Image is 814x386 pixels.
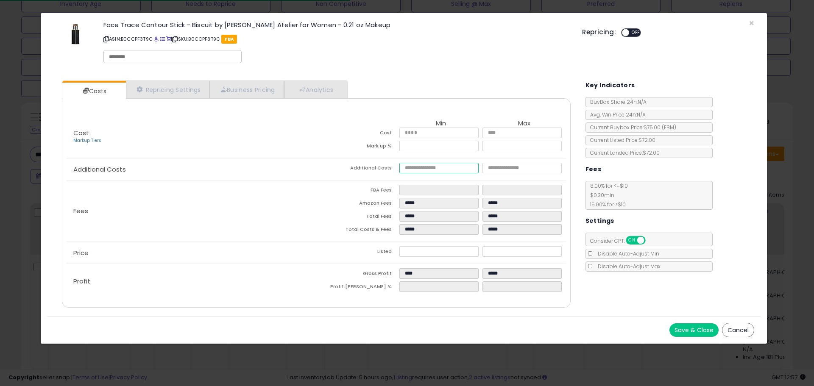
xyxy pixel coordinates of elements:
h3: Face Trace Contour Stick - Biscuit by [PERSON_NAME] Atelier for Women - 0.21 oz Makeup [103,22,569,28]
th: Min [399,120,482,128]
td: Profit [PERSON_NAME] % [316,281,399,294]
td: Amazon Fees [316,198,399,211]
span: $75.00 [644,124,676,131]
span: Avg. Win Price 24h: N/A [586,111,646,118]
button: Save & Close [669,323,719,337]
a: Analytics [284,81,347,98]
a: Costs [62,83,125,100]
span: Disable Auto-Adjust Max [594,263,661,270]
a: Business Pricing [210,81,284,98]
span: $0.30 min [586,192,614,199]
span: ON [627,237,637,244]
span: Current Landed Price: $72.00 [586,149,660,156]
span: BuyBox Share 24h: N/A [586,98,647,106]
span: × [749,17,754,29]
p: Fees [67,208,316,214]
h5: Key Indicators [585,80,635,91]
th: Max [482,120,566,128]
span: 8.00 % for <= $10 [586,182,628,208]
span: Consider CPT: [586,237,657,244]
span: OFF [644,237,658,244]
h5: Settings [585,216,614,226]
p: Cost [67,130,316,144]
span: Current Buybox Price: [586,124,676,131]
span: 15.00 % for > $10 [586,201,626,208]
span: OFF [629,29,643,36]
h5: Repricing: [582,29,616,36]
td: FBA Fees [316,185,399,198]
a: Repricing Settings [126,81,210,98]
a: BuyBox page [154,36,159,42]
td: Total Costs & Fees [316,224,399,237]
td: Mark up % [316,141,399,154]
button: Cancel [722,323,754,337]
p: Price [67,250,316,256]
span: ( FBM ) [662,124,676,131]
h5: Fees [585,164,602,175]
td: Listed [316,246,399,259]
td: Cost [316,128,399,141]
img: 31HHbenhNhL._SL60_.jpg [63,22,88,47]
p: Profit [67,278,316,285]
td: Additional Costs [316,163,399,176]
td: Total Fees [316,211,399,224]
span: FBA [221,35,237,44]
a: Your listing only [166,36,171,42]
a: All offer listings [160,36,165,42]
p: ASIN: B0CCPF3T9C | SKU: B0CCPF3T9C [103,32,569,46]
p: Additional Costs [67,166,316,173]
span: Disable Auto-Adjust Min [594,250,659,257]
a: Markup Tiers [73,137,101,144]
td: Gross Profit [316,268,399,281]
span: Current Listed Price: $72.00 [586,136,655,144]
